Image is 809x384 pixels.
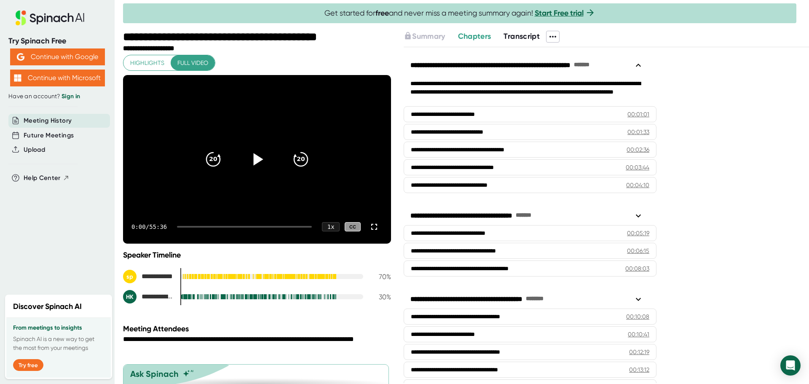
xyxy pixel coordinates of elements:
[13,325,104,331] h3: From meetings to insights
[24,173,61,183] span: Help Center
[627,145,649,154] div: 00:02:36
[123,324,393,333] div: Meeting Attendees
[177,58,208,68] span: Full video
[8,93,106,100] div: Have an account?
[123,290,174,303] div: Harsh Kapadiya
[123,270,174,283] div: shakil patel
[130,58,164,68] span: Highlights
[625,264,649,273] div: 00:08:03
[24,173,70,183] button: Help Center
[404,31,445,42] button: Summary
[627,247,649,255] div: 00:06:15
[171,55,215,71] button: Full video
[324,8,595,18] span: Get started for and never miss a meeting summary again!
[375,8,389,18] b: free
[627,128,649,136] div: 00:01:33
[130,369,179,379] div: Ask Spinach
[412,32,445,41] span: Summary
[370,293,391,301] div: 30 %
[13,335,104,352] p: Spinach AI is a new way to get the most from your meetings
[8,36,106,46] div: Try Spinach Free
[504,32,540,41] span: Transcript
[458,32,491,41] span: Chapters
[626,181,649,189] div: 00:04:10
[10,70,105,86] button: Continue with Microsoft
[780,355,801,376] div: Open Intercom Messenger
[24,145,45,155] button: Upload
[535,8,584,18] a: Start Free trial
[626,312,649,321] div: 00:10:08
[24,116,72,126] button: Meeting History
[123,55,171,71] button: Highlights
[123,270,137,283] div: sp
[345,222,361,232] div: CC
[504,31,540,42] button: Transcript
[627,110,649,118] div: 00:01:01
[629,365,649,374] div: 00:13:12
[628,330,649,338] div: 00:10:41
[17,53,24,61] img: Aehbyd4JwY73AAAAAElFTkSuQmCC
[62,93,80,100] a: Sign in
[404,31,458,43] div: Upgrade to access
[131,223,167,230] div: 0:00 / 55:36
[24,131,74,140] button: Future Meetings
[627,229,649,237] div: 00:05:19
[370,273,391,281] div: 70 %
[123,290,137,303] div: HK
[629,348,649,356] div: 00:12:19
[123,250,391,260] div: Speaker Timeline
[13,359,43,371] button: Try free
[626,163,649,172] div: 00:03:44
[10,48,105,65] button: Continue with Google
[458,31,491,42] button: Chapters
[322,222,340,231] div: 1 x
[13,301,82,312] h2: Discover Spinach AI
